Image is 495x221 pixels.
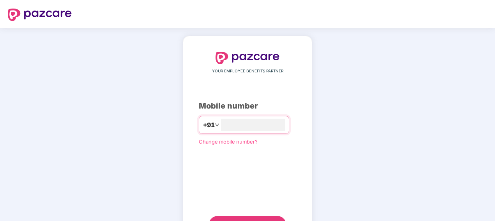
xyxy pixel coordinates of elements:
span: down [215,123,219,127]
span: YOUR EMPLOYEE BENEFITS PARTNER [212,68,283,74]
img: logo [8,9,72,21]
a: Change mobile number? [199,139,258,145]
span: +91 [203,120,215,130]
img: logo [216,52,279,64]
div: Mobile number [199,100,296,112]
